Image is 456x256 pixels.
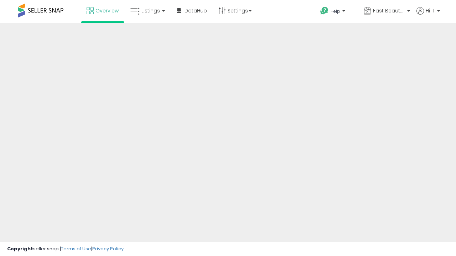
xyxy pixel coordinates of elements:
[95,7,119,14] span: Overview
[320,6,329,15] i: Get Help
[416,7,440,23] a: Hi IT
[331,8,340,14] span: Help
[61,245,91,252] a: Terms of Use
[7,246,124,252] div: seller snap | |
[92,245,124,252] a: Privacy Policy
[426,7,435,14] span: Hi IT
[141,7,160,14] span: Listings
[185,7,207,14] span: DataHub
[7,245,33,252] strong: Copyright
[315,1,357,23] a: Help
[373,7,405,14] span: Fast Beauty ([GEOGRAPHIC_DATA])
